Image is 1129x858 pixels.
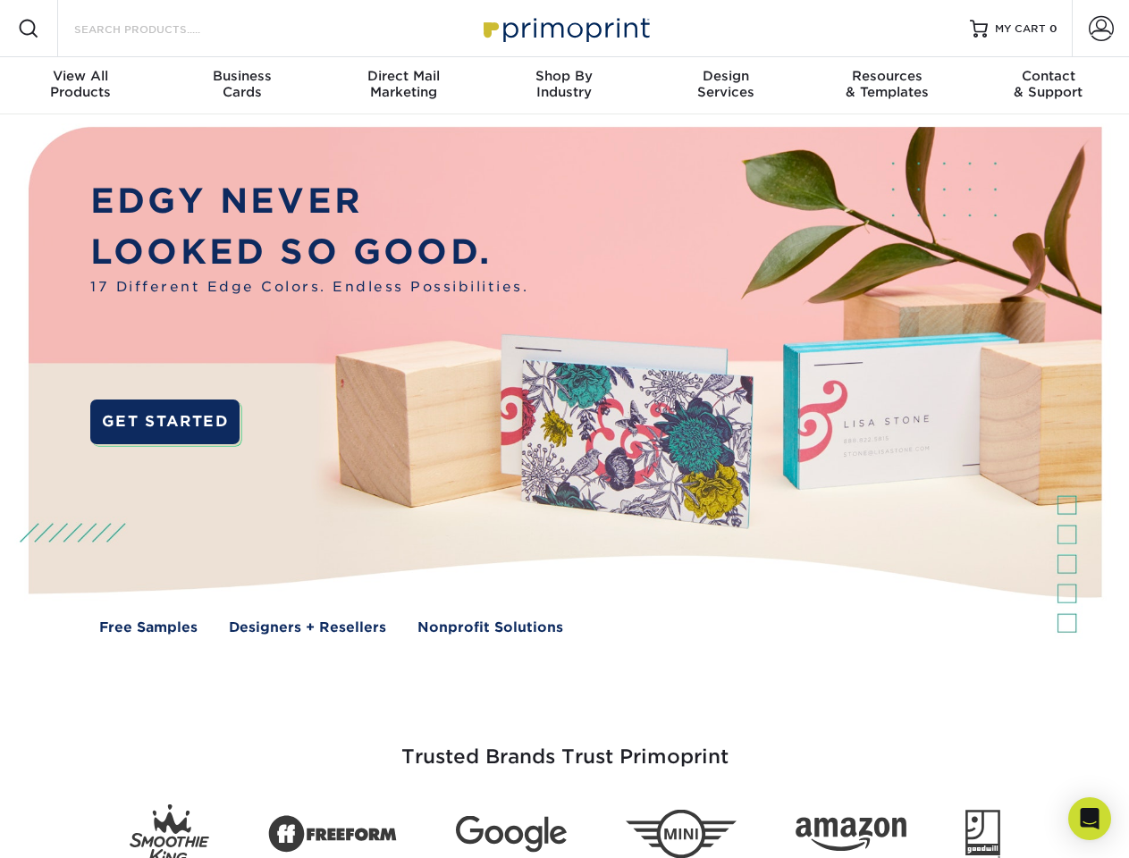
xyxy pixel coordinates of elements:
span: Resources [806,68,967,84]
a: DesignServices [645,57,806,114]
img: Goodwill [965,810,1000,858]
div: Industry [484,68,645,100]
a: BusinessCards [161,57,322,114]
a: Contact& Support [968,57,1129,114]
div: & Templates [806,68,967,100]
a: Shop ByIndustry [484,57,645,114]
a: Designers + Resellers [229,618,386,638]
iframe: Google Customer Reviews [4,803,152,852]
span: 0 [1049,22,1057,35]
p: EDGY NEVER [90,176,528,227]
p: LOOKED SO GOOD. [90,227,528,278]
div: & Support [968,68,1129,100]
a: Direct MailMarketing [323,57,484,114]
div: Marketing [323,68,484,100]
a: GET STARTED [90,400,240,444]
a: Nonprofit Solutions [417,618,563,638]
h3: Trusted Brands Trust Primoprint [42,702,1088,790]
span: MY CART [995,21,1046,37]
span: Business [161,68,322,84]
div: Open Intercom Messenger [1068,797,1111,840]
a: Resources& Templates [806,57,967,114]
span: Direct Mail [323,68,484,84]
img: Primoprint [476,9,654,47]
img: Amazon [796,818,906,852]
div: Services [645,68,806,100]
span: Contact [968,68,1129,84]
span: 17 Different Edge Colors. Endless Possibilities. [90,277,528,298]
span: Shop By [484,68,645,84]
div: Cards [161,68,322,100]
input: SEARCH PRODUCTS..... [72,18,247,39]
img: Google [456,816,567,853]
span: Design [645,68,806,84]
a: Free Samples [99,618,198,638]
